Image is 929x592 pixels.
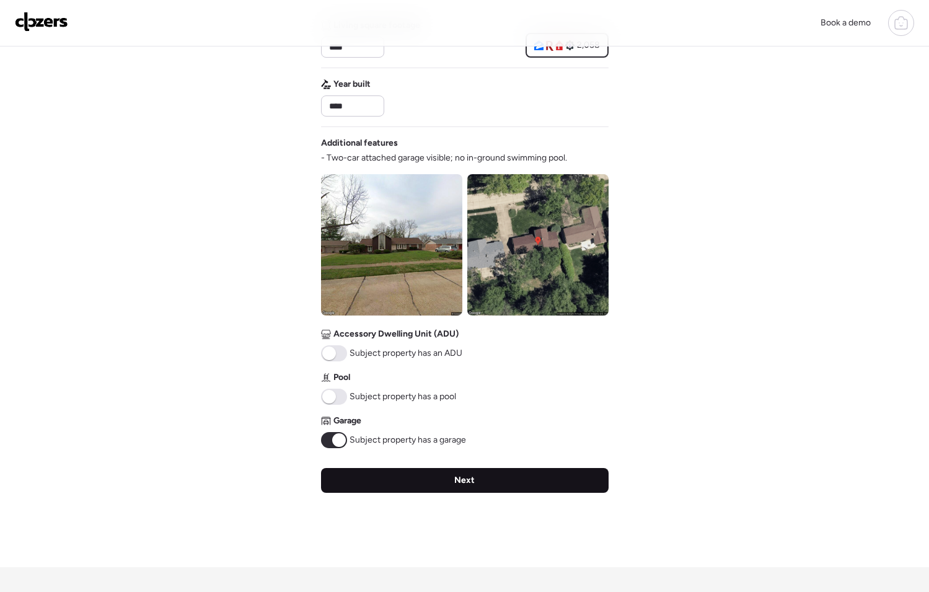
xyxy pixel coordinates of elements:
[821,17,871,28] span: Book a demo
[321,137,398,149] span: Additional features
[333,328,459,340] span: Accessory Dwelling Unit (ADU)
[15,12,68,32] img: Logo
[350,391,456,403] span: Subject property has a pool
[333,371,350,384] span: Pool
[333,415,361,427] span: Garage
[321,152,567,164] span: - Two-car attached garage visible; no in-ground swimming pool.
[454,474,475,487] span: Next
[350,347,462,360] span: Subject property has an ADU
[350,434,466,446] span: Subject property has a garage
[333,78,371,91] span: Year built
